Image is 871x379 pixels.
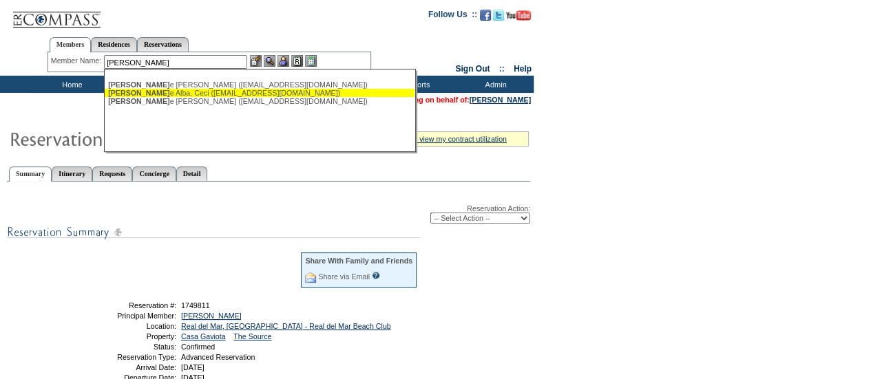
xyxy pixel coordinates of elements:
td: Principal Member: [78,312,176,320]
a: Reservations [137,37,189,52]
td: Property: [78,332,176,340]
td: Reservation Type: [78,353,176,361]
a: Share via Email [318,272,370,281]
span: Confirmed [181,343,215,351]
div: e [PERSON_NAME] ([EMAIL_ADDRESS][DOMAIN_NAME]) [108,97,411,105]
td: Location: [78,322,176,330]
div: Reservation Action: [7,204,530,224]
a: Sign Out [455,64,490,74]
img: Reservaton Summary [9,124,284,152]
span: Advanced Reservation [181,353,255,361]
span: [PERSON_NAME] [108,80,169,89]
a: Detail [176,166,208,181]
a: [PERSON_NAME] [181,312,242,320]
img: Reservations [291,55,303,67]
span: [DATE] [181,363,204,371]
div: e Alba, Ceci ([EMAIL_ADDRESS][DOMAIN_NAME]) [108,89,411,97]
img: Follow us on Twitter [493,10,504,21]
img: Become our fan on Facebook [480,10,491,21]
span: [PERSON_NAME] [108,97,169,105]
input: What is this? [372,272,380,279]
span: [PERSON_NAME] [108,89,169,97]
img: Impersonate [277,55,289,67]
a: » view my contract utilization [413,135,507,143]
a: Casa Gaviota [181,332,226,340]
a: Residences [91,37,137,52]
a: Become our fan on Facebook [480,14,491,22]
td: Reservation #: [78,301,176,310]
a: Real del Mar, [GEOGRAPHIC_DATA] - Real del Mar Beach Club [181,322,391,330]
div: Member Name: [51,55,104,67]
img: View [264,55,275,67]
div: e [PERSON_NAME] ([EMAIL_ADDRESS][DOMAIN_NAME]) [108,80,411,89]
a: Requests [92,166,132,181]
a: Summary [9,166,52,182]
a: The Source [233,332,271,340]
img: Subscribe to our YouTube Channel [506,10,531,21]
img: b_edit.gif [250,55,262,67]
a: [PERSON_NAME] [470,96,531,104]
a: Itinerary [52,166,92,181]
div: Share With Family and Friends [305,257,412,265]
a: Follow us on Twitter [493,14,504,22]
td: Home [31,76,110,93]
td: Follow Us :: [428,8,477,25]
span: You are acting on behalf of: [373,96,531,104]
a: Members [50,37,92,52]
span: 1749811 [181,301,210,310]
img: b_calculator.gif [305,55,317,67]
a: Help [514,64,532,74]
span: :: [499,64,505,74]
img: subTtlResSummary.gif [7,224,420,241]
td: Status: [78,343,176,351]
a: Concierge [132,166,176,181]
td: Admin [454,76,534,93]
td: Arrival Date: [78,363,176,371]
a: Subscribe to our YouTube Channel [506,14,531,22]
